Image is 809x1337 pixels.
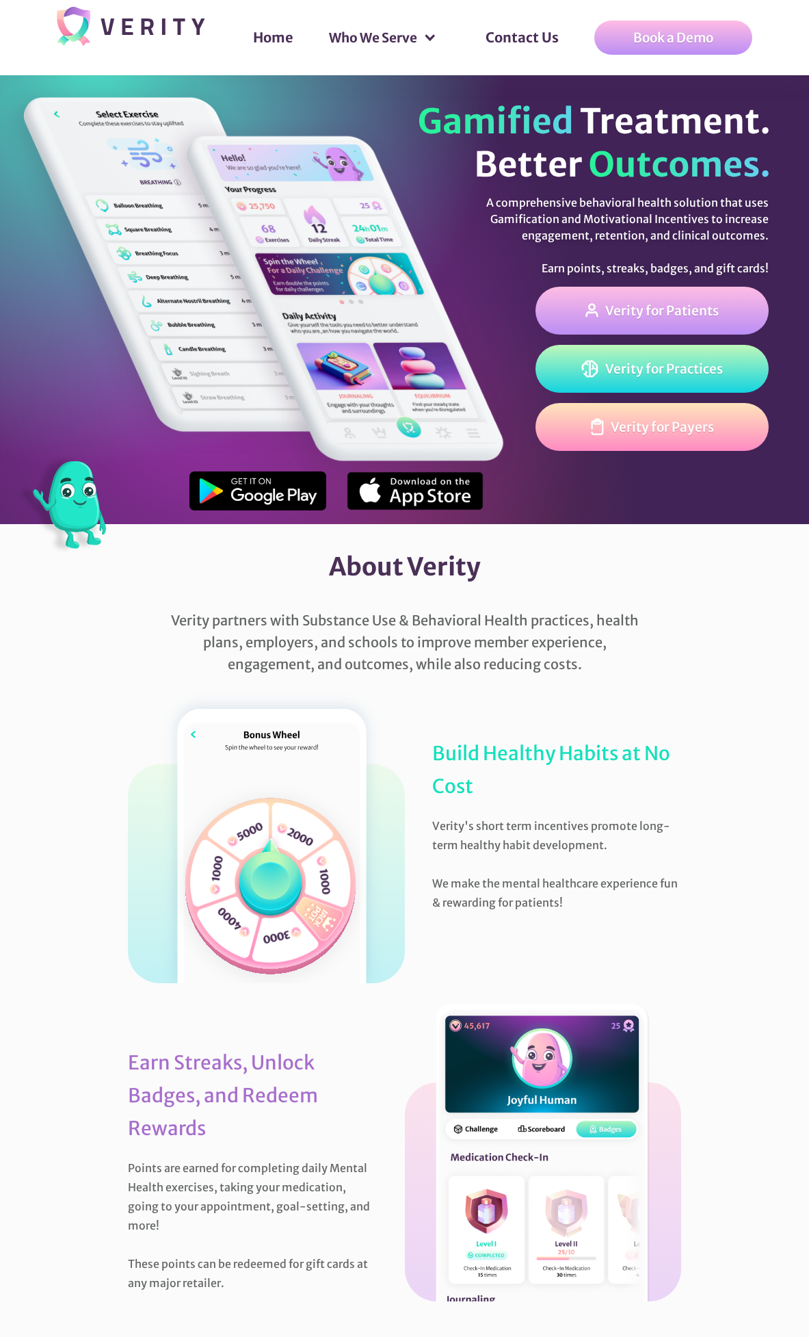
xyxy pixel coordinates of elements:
[315,17,450,58] div: Who We Serve
[535,287,769,335] a: Verity for Patients
[633,31,713,44] div: Book a Demo
[605,362,723,376] div: Verity for Practices
[329,31,417,44] div: Who We Serve
[594,21,752,55] a: Book a Demo
[432,816,681,912] p: Verity's short term incentives promote long-term healthy habit development. We make the mental he...
[535,403,769,451] a: Verity for Payers
[83,524,726,610] div: About Verity
[605,304,719,317] div: Verity for Patients
[128,1158,377,1293] p: Points are earned for completing daily Mental Health exercises, taking your medication, going to ...
[472,17,572,58] a: Contact Us
[83,610,726,697] div: Verity partners with Substance Use & Behavioral Health practices, health plans, employers, and sc...
[611,420,714,434] div: Verity for Payers
[535,345,769,393] a: Verity for Practices
[432,737,681,803] h2: Build Healthy Habits at No Cost
[458,3,586,72] div: Contact Us
[128,1046,377,1145] h1: Earn Streaks, Unlock Badges, and Redeem Rewards
[477,194,769,276] div: A comprehensive behavioral health solution that uses Gamification and Motivational Incentives to ...
[239,17,307,58] a: Home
